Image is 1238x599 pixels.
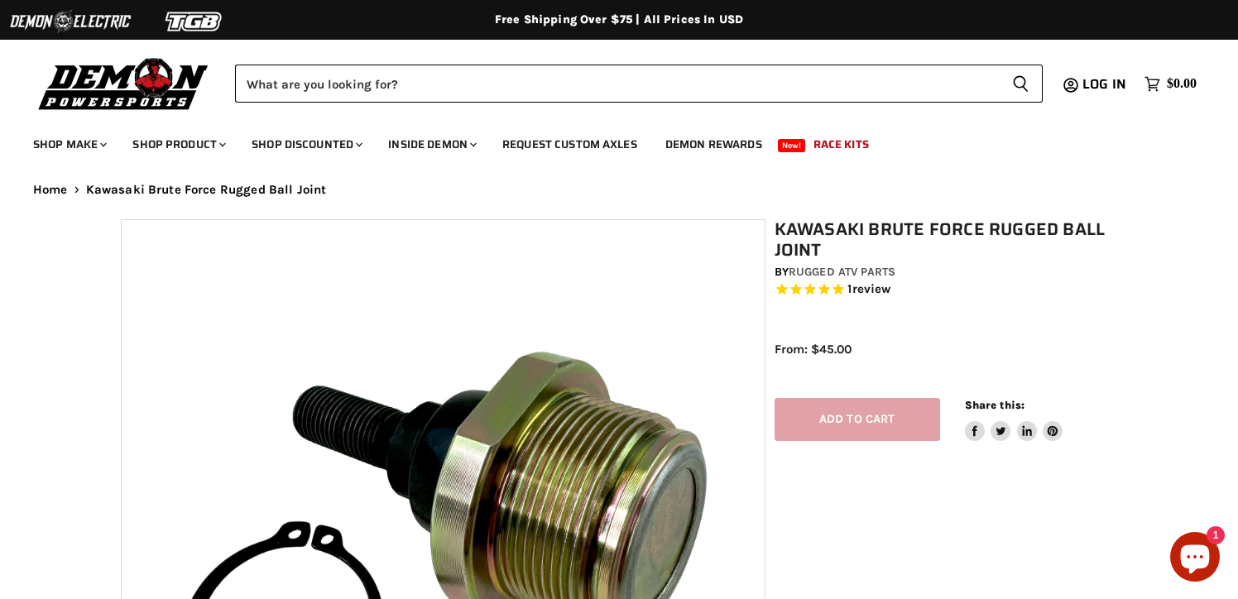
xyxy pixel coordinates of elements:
div: by [775,263,1126,281]
img: Demon Powersports [33,54,214,113]
span: Log in [1082,74,1126,94]
img: TGB Logo 2 [132,6,257,37]
a: Race Kits [801,127,881,161]
a: Rugged ATV Parts [789,265,895,279]
a: Demon Rewards [653,127,775,161]
ul: Main menu [21,121,1192,161]
a: $0.00 [1136,72,1205,96]
h1: Kawasaki Brute Force Rugged Ball Joint [775,219,1126,261]
button: Search [999,65,1043,103]
img: Demon Electric Logo 2 [8,6,132,37]
form: Product [235,65,1043,103]
span: Kawasaki Brute Force Rugged Ball Joint [86,183,327,197]
inbox-online-store-chat: Shopify online store chat [1165,532,1225,586]
a: Log in [1075,77,1136,92]
span: New! [778,139,806,152]
input: Search [235,65,999,103]
a: Shop Make [21,127,117,161]
span: 1 reviews [847,282,890,297]
span: Share this: [965,399,1024,411]
span: From: $45.00 [775,342,852,357]
a: Home [33,183,68,197]
span: review [852,282,891,297]
a: Request Custom Axles [490,127,650,161]
a: Shop Discounted [239,127,372,161]
span: $0.00 [1167,76,1197,92]
a: Shop Product [120,127,236,161]
a: Inside Demon [376,127,487,161]
aside: Share this: [965,398,1063,442]
span: Rated 5.0 out of 5 stars 1 reviews [775,281,1126,299]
